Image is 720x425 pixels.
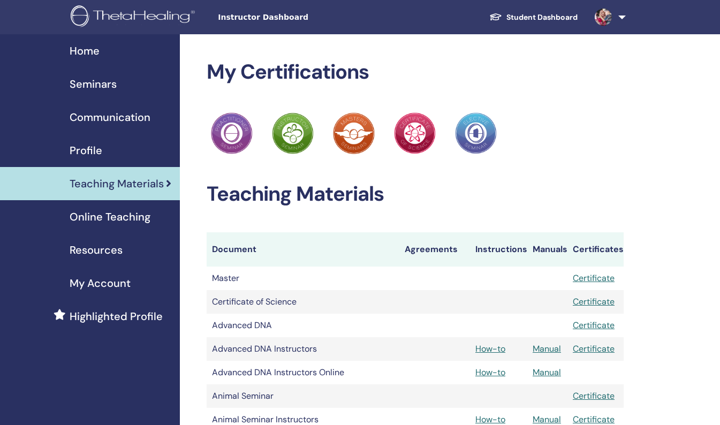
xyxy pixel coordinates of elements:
td: Certificate of Science [207,290,399,314]
a: Manual [533,414,561,425]
td: Advanced DNA Instructors Online [207,361,399,384]
img: Practitioner [272,112,314,154]
th: Certificates [567,232,624,267]
span: Communication [70,109,150,125]
h2: My Certifications [207,60,624,85]
span: Highlighted Profile [70,308,163,324]
td: Animal Seminar [207,384,399,408]
th: Agreements [399,232,470,267]
a: Certificate [573,272,615,284]
img: Practitioner [455,112,497,154]
span: Home [70,43,100,59]
a: Certificate [573,343,615,354]
span: My Account [70,275,131,291]
td: Master [207,267,399,290]
img: Practitioner [333,112,375,154]
span: Online Teaching [70,209,150,225]
a: Certificate [573,414,615,425]
a: How-to [475,343,505,354]
span: Seminars [70,76,117,92]
span: Teaching Materials [70,176,164,192]
h2: Teaching Materials [207,182,624,207]
a: Certificate [573,296,615,307]
span: Instructor Dashboard [218,12,378,23]
th: Document [207,232,399,267]
a: How-to [475,367,505,378]
span: Resources [70,242,123,258]
a: How-to [475,414,505,425]
a: Certificate [573,320,615,331]
img: logo.png [71,5,199,29]
th: Manuals [527,232,567,267]
a: Student Dashboard [481,7,586,27]
td: Advanced DNA [207,314,399,337]
a: Manual [533,367,561,378]
a: Certificate [573,390,615,401]
th: Instructions [470,232,527,267]
td: Advanced DNA Instructors [207,337,399,361]
img: default.jpg [595,9,612,26]
img: Practitioner [211,112,253,154]
img: graduation-cap-white.svg [489,12,502,21]
a: Manual [533,343,561,354]
span: Profile [70,142,102,158]
img: Practitioner [394,112,436,154]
